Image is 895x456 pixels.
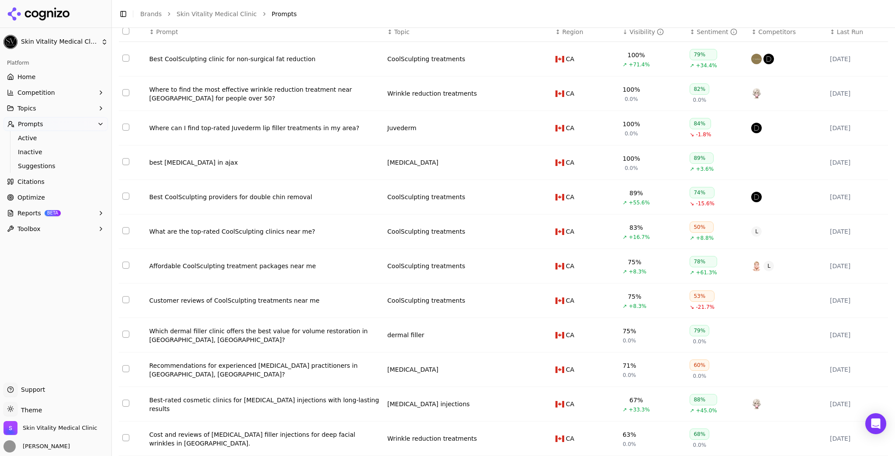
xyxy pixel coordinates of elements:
span: CA [566,365,574,374]
span: ↗ [623,268,627,275]
a: Wrinkle reduction treatments [387,89,477,98]
span: 0.0% [624,96,638,103]
button: Competition [3,86,108,100]
span: Last Run [837,28,863,36]
div: [DATE] [830,55,885,63]
span: CA [566,262,574,270]
div: 60% [690,359,709,371]
span: Home [17,73,35,81]
img: dermapure [751,192,762,202]
span: BETA [45,210,61,216]
a: Recommendations for experienced [MEDICAL_DATA] practitioners in [GEOGRAPHIC_DATA], [GEOGRAPHIC_DA... [149,361,381,379]
span: Citations [17,177,45,186]
a: Customer reviews of CoolSculpting treatments near me [149,296,381,305]
span: 0.0% [623,337,636,344]
div: 74% [690,187,715,198]
div: [DATE] [830,262,885,270]
div: Best-rated cosmetic clinics for [MEDICAL_DATA] injections with long-lasting results [149,396,381,413]
div: [DATE] [830,158,885,167]
span: +8.3% [629,303,647,310]
span: -21.7% [696,304,715,311]
button: Select row 2 [122,89,129,96]
div: [DATE] [830,89,885,98]
button: Select row 8 [122,296,129,303]
div: 63% [623,430,636,439]
span: 0.0% [693,373,707,380]
span: CA [566,400,574,408]
button: Select row 6 [122,227,129,234]
div: CoolSculpting treatments [387,296,465,305]
span: ↗ [623,406,627,413]
span: ↘ [690,200,694,207]
img: dermapure [751,123,762,133]
img: spamedica [751,54,762,64]
a: Best CoolSculpting clinic for non-surgical fat reduction [149,55,381,63]
img: CA flag [555,297,564,304]
div: 79% [690,325,709,336]
img: skinjectables [751,88,762,99]
a: Cost and reviews of [MEDICAL_DATA] filler injections for deep facial wrinkles in [GEOGRAPHIC_DATA]. [149,430,381,448]
a: Best CoolSculpting providers for double chin removal [149,193,381,201]
span: -15.6% [696,200,715,207]
div: 78% [690,256,717,267]
span: Suggestions [18,162,94,170]
div: Sentiment [697,28,737,36]
span: +55.6% [629,199,650,206]
div: CoolSculpting treatments [387,227,465,236]
img: CA flag [555,263,564,269]
div: 75% [628,292,641,301]
span: Prompt [156,28,178,36]
span: 0.0% [693,338,707,345]
span: +8.3% [629,268,647,275]
a: Active [14,132,97,144]
a: Citations [3,175,108,189]
span: -1.8% [696,131,711,138]
div: Where can I find top-rated Juvederm lip filler treatments in my area? [149,124,381,132]
th: Competitors [748,22,826,42]
button: Select row 1 [122,55,129,62]
a: [MEDICAL_DATA] injections [387,400,470,408]
span: +3.6% [696,166,714,173]
div: Affordable CoolSculpting treatment packages near me [149,262,381,270]
div: 100% [623,120,640,128]
a: CoolSculpting treatments [387,55,465,63]
div: ↕Last Run [830,28,885,36]
span: ↘ [690,131,694,138]
img: CA flag [555,125,564,131]
span: CA [566,55,574,63]
th: brandMentionRate [619,22,687,42]
div: ↓Visibility [623,28,683,36]
div: dermal filler [387,331,424,339]
span: 0.0% [623,372,636,379]
span: Prompts [272,10,297,18]
img: Skin Vitality Medical Clinic [3,35,17,49]
a: What are the top-rated CoolSculpting clinics near me? [149,227,381,236]
span: Region [562,28,583,36]
button: Open organization switcher [3,421,97,435]
th: Prompt [146,22,384,42]
button: Select row 12 [122,434,129,441]
a: Wrinkle reduction treatments [387,434,477,443]
img: CA flag [555,228,564,235]
div: [DATE] [830,331,885,339]
div: Open Intercom Messenger [865,413,886,434]
div: ↕Region [555,28,616,36]
button: Select row 11 [122,400,129,407]
div: 75% [628,258,641,266]
span: +34.4% [696,62,717,69]
span: ↗ [690,235,694,242]
img: CA flag [555,159,564,166]
span: Topic [394,28,409,36]
span: ↗ [690,62,694,69]
div: [DATE] [830,400,885,408]
span: L [763,261,774,271]
div: 100% [623,85,640,94]
div: ↕Competitors [751,28,822,36]
div: 50% [690,221,714,233]
div: [DATE] [830,227,885,236]
img: dermapure [763,54,774,64]
a: Where to find the most effective wrinkle reduction treatment near [GEOGRAPHIC_DATA] for people ov... [149,85,381,103]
